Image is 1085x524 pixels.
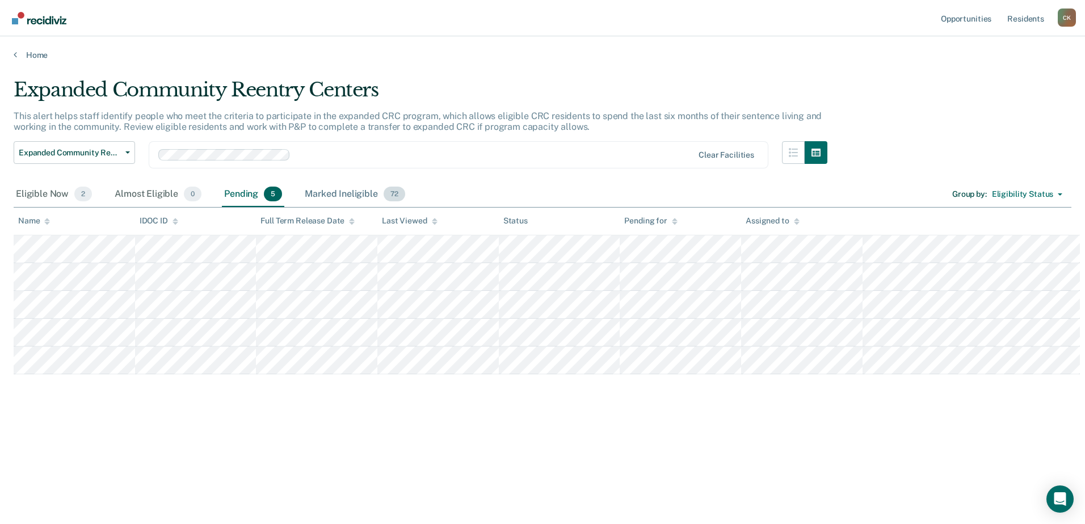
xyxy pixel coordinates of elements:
[184,187,201,201] span: 0
[14,182,94,207] div: Eligible Now2
[14,111,822,132] p: This alert helps staff identify people who meet the criteria to participate in the expanded CRC p...
[222,182,284,207] div: Pending5
[14,141,135,164] button: Expanded Community Reentry Centers
[503,216,528,226] div: Status
[140,216,178,226] div: IDOC ID
[264,187,282,201] span: 5
[952,189,987,199] div: Group by :
[12,12,66,24] img: Recidiviz
[74,187,92,201] span: 2
[19,148,121,158] span: Expanded Community Reentry Centers
[384,187,405,201] span: 72
[1058,9,1076,27] div: C K
[14,50,1071,60] a: Home
[1046,485,1074,513] div: Open Intercom Messenger
[699,150,754,160] div: Clear facilities
[992,189,1053,199] div: Eligibility Status
[14,78,827,111] div: Expanded Community Reentry Centers
[624,216,677,226] div: Pending for
[746,216,799,226] div: Assigned to
[382,216,437,226] div: Last Viewed
[260,216,355,226] div: Full Term Release Date
[302,182,407,207] div: Marked Ineligible72
[18,216,50,226] div: Name
[112,182,204,207] div: Almost Eligible0
[987,185,1067,204] button: Eligibility Status
[1058,9,1076,27] button: Profile dropdown button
